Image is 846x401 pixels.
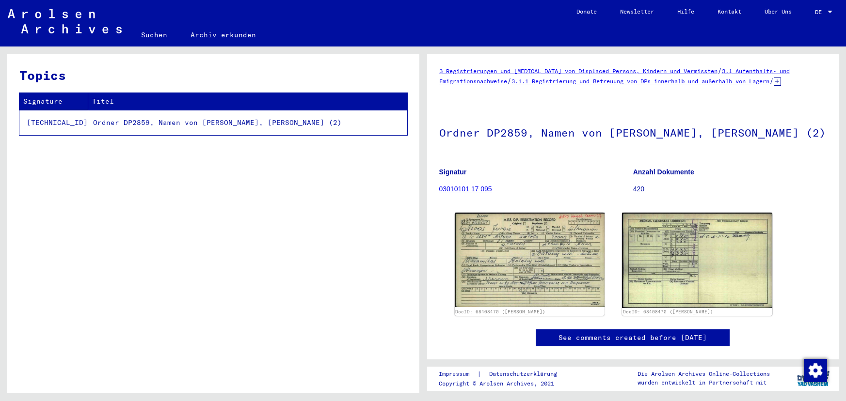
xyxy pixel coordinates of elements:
img: 001.jpg [455,213,605,307]
span: / [769,77,774,85]
th: Titel [88,93,407,110]
h3: Topics [19,66,407,85]
a: See comments created before [DATE] [559,333,707,343]
a: 03010101 17 095 [439,185,492,193]
a: Impressum [439,369,477,379]
td: Ordner DP2859, Namen von [PERSON_NAME], [PERSON_NAME] (2) [88,110,407,135]
img: Zustimmung ändern [804,359,827,382]
a: Archiv erkunden [179,23,268,46]
b: Anzahl Dokumente [633,168,694,176]
img: 002.jpg [622,213,772,308]
p: Die Arolsen Archives Online-Collections [638,370,770,378]
span: / [718,66,722,75]
th: Signature [19,93,88,110]
b: Signatur [439,168,467,176]
img: Arolsen_neg.svg [8,9,122,33]
a: DocID: 68408470 ([PERSON_NAME]) [455,309,545,314]
h1: Ordner DP2859, Namen von [PERSON_NAME], [PERSON_NAME] (2) [439,110,827,153]
a: DocID: 68408470 ([PERSON_NAME]) [623,309,713,314]
a: Suchen [129,23,179,46]
p: wurden entwickelt in Partnerschaft mit [638,378,770,387]
span: DE [815,9,826,15]
a: 3 Registrierungen und [MEDICAL_DATA] von Displaced Persons, Kindern und Vermissten [439,67,718,75]
a: Datenschutzerklärung [481,369,569,379]
a: 3.1.1 Registrierung und Betreuung von DPs innerhalb und außerhalb von Lagern [511,77,769,85]
div: | [439,369,569,379]
td: [TECHNICAL_ID] [19,110,88,135]
p: 420 [633,184,827,194]
span: / [507,77,511,85]
img: yv_logo.png [795,366,831,390]
p: Copyright © Arolsen Archives, 2021 [439,379,569,388]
